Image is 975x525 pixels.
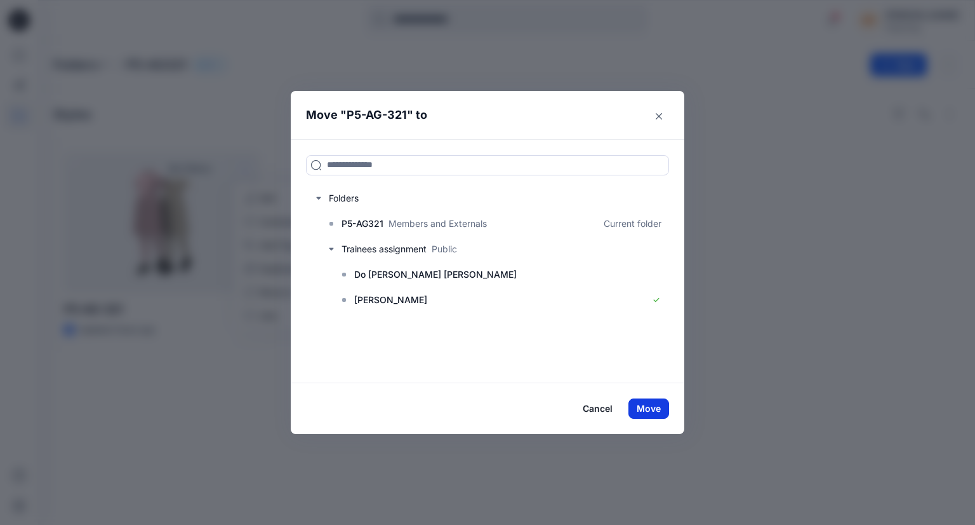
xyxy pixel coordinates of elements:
p: [PERSON_NAME] [354,292,427,308]
header: Move " " to [291,91,665,139]
p: P5-AG-321 [347,106,407,124]
button: Cancel [574,399,621,419]
button: Move [628,399,669,419]
p: Members and Externals [388,217,487,230]
p: Do [PERSON_NAME] [PERSON_NAME] [354,267,517,282]
p: Current folder [604,217,661,230]
button: Close [649,106,669,126]
p: P5-AG321 [342,216,383,231]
